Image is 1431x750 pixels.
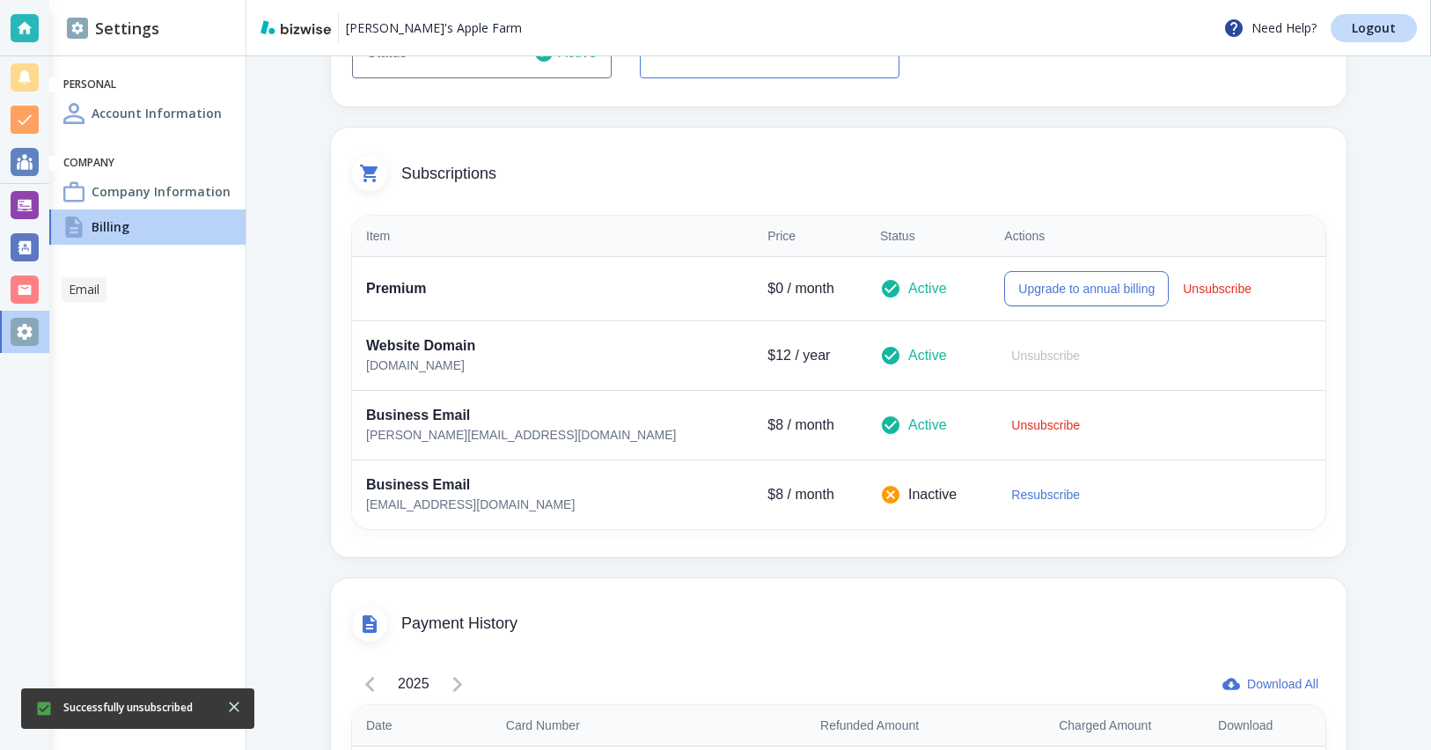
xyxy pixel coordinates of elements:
p: [DOMAIN_NAME] [366,357,739,376]
p: $ 8 / month [767,415,852,436]
p: [PERSON_NAME][EMAIL_ADDRESS][DOMAIN_NAME] [366,426,739,445]
img: DashboardSidebarSettings.svg [67,18,88,39]
p: Business Email [366,405,739,426]
th: Actions [990,216,1325,257]
img: bizwise [261,20,331,34]
a: BillingBilling [49,210,246,245]
h6: Company [63,156,231,171]
p: Inactive [908,484,957,505]
a: [PERSON_NAME]'s Apple Farm [346,14,522,42]
p: Active [908,278,947,299]
p: Email [69,281,99,298]
button: Close [221,694,247,720]
button: Unsubscribe [1176,271,1259,306]
p: [PERSON_NAME]'s Apple Farm [346,19,522,37]
th: Charged Amount [933,705,1165,746]
a: Company InformationCompany Information [49,174,246,210]
th: Price [753,216,866,257]
p: Website Domain [366,335,739,357]
p: $ 0 / month [767,278,852,299]
p: [EMAIL_ADDRESS][DOMAIN_NAME] [366,496,739,515]
p: Active [908,345,947,366]
th: Item [352,216,753,257]
h6: Personal [63,77,231,92]
th: Download [1165,705,1325,746]
h4: Company Information [92,182,231,201]
span: Subscriptions [401,165,1325,184]
p: $ 8 / month [767,484,852,505]
p: Active [908,415,947,436]
p: Business Email [366,474,739,496]
th: Date [352,705,492,746]
button: Unsubscribe [1004,408,1087,443]
p: Need Help? [1223,18,1317,39]
a: Logout [1331,14,1417,42]
p: Successfully unsubscribed [63,701,193,716]
th: Refunded Amount [688,705,933,746]
button: Upgrade to annual billing [1004,271,1169,306]
p: Premium [366,278,739,299]
h2: Settings [67,17,159,40]
button: Resubscribe [1004,477,1087,512]
h4: Account Information [92,104,222,122]
span: Payment History [401,614,1325,634]
th: Card Number [492,705,689,746]
button: Download All [1219,666,1325,702]
p: 2025 [398,673,429,695]
h4: Billing [92,217,129,236]
th: Status [866,216,990,257]
a: Account InformationAccount Information [49,96,246,131]
p: $ 12 / year [767,345,852,366]
p: Logout [1352,22,1396,34]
